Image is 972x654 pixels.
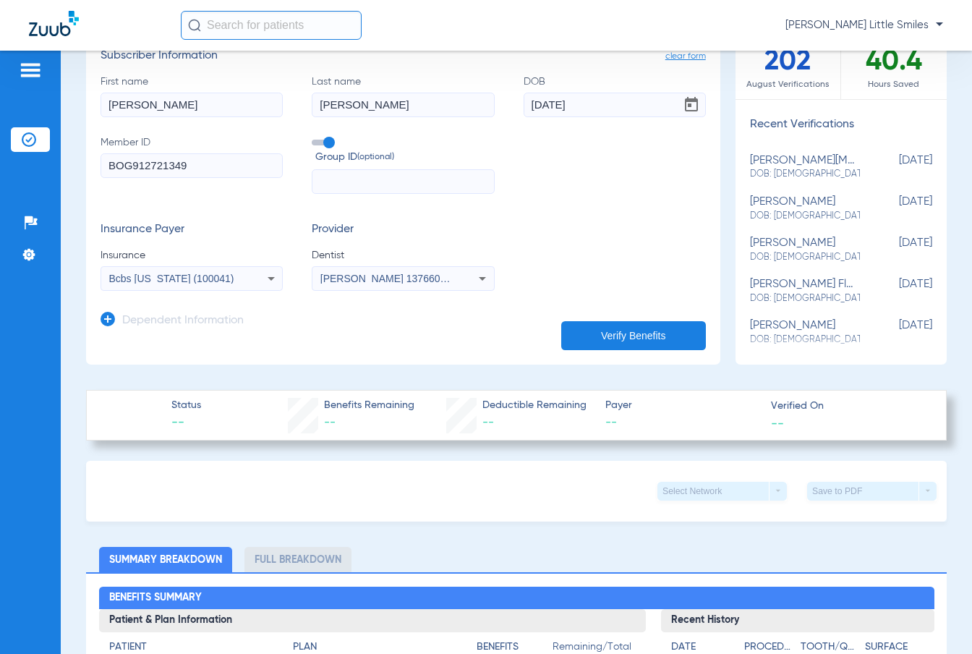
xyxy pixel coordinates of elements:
button: Open calendar [677,90,706,119]
h2: Benefits Summary [99,587,934,610]
span: Deductible Remaining [482,398,587,413]
span: [DATE] [860,237,932,263]
span: Hours Saved [841,77,947,92]
span: -- [771,415,784,430]
li: Summary Breakdown [99,547,232,572]
label: Member ID [101,135,283,195]
input: Search for patients [181,11,362,40]
h3: Patient & Plan Information [99,609,646,632]
span: -- [482,417,494,428]
span: Group ID [315,150,494,165]
img: Zuub Logo [29,11,79,36]
span: -- [171,414,201,432]
div: [PERSON_NAME] [750,319,860,346]
span: [DATE] [860,195,932,222]
input: DOBOpen calendar [524,93,706,117]
span: [DATE] [860,278,932,305]
div: [PERSON_NAME] flowers [750,278,860,305]
span: Verified On [771,399,924,414]
small: (optional) [357,150,394,165]
span: DOB: [DEMOGRAPHIC_DATA] [750,251,860,264]
img: hamburger-icon [19,61,42,79]
label: DOB [524,75,706,117]
input: First name [101,93,283,117]
span: clear form [665,49,706,64]
span: Dentist [312,248,494,263]
label: First name [101,75,283,117]
input: Last name [312,93,494,117]
h3: Recent Verifications [736,118,947,132]
h3: Subscriber Information [101,49,706,64]
label: Last name [312,75,494,117]
span: August Verifications [736,77,840,92]
span: Insurance [101,248,283,263]
h3: Provider [312,223,494,237]
span: Benefits Remaining [324,398,414,413]
span: DOB: [DEMOGRAPHIC_DATA] [750,210,860,223]
span: DOB: [DEMOGRAPHIC_DATA] [750,292,860,305]
input: Member ID [101,153,283,178]
div: [PERSON_NAME] [750,195,860,222]
img: Search Icon [188,19,201,32]
span: DOB: [DEMOGRAPHIC_DATA] [750,168,860,181]
span: DOB: [DEMOGRAPHIC_DATA] [750,334,860,347]
div: 40.4 [841,35,947,99]
iframe: Chat Widget [900,585,972,654]
span: -- [324,417,336,428]
h3: Recent History [661,609,934,632]
h3: Insurance Payer [101,223,283,237]
span: Payer [605,398,758,413]
span: Status [171,398,201,413]
h3: Dependent Information [122,314,244,328]
span: -- [605,414,758,432]
span: [DATE] [860,154,932,181]
span: [PERSON_NAME] Little Smiles [785,18,943,33]
span: [DATE] [860,319,932,346]
div: [PERSON_NAME][MEDICAL_DATA] [750,154,860,181]
span: Bcbs [US_STATE] (100041) [109,273,234,284]
div: [PERSON_NAME] [750,237,860,263]
button: Verify Benefits [561,321,706,350]
li: Full Breakdown [244,547,351,572]
div: 202 [736,35,841,99]
span: [PERSON_NAME] 1376602623 [320,273,463,284]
